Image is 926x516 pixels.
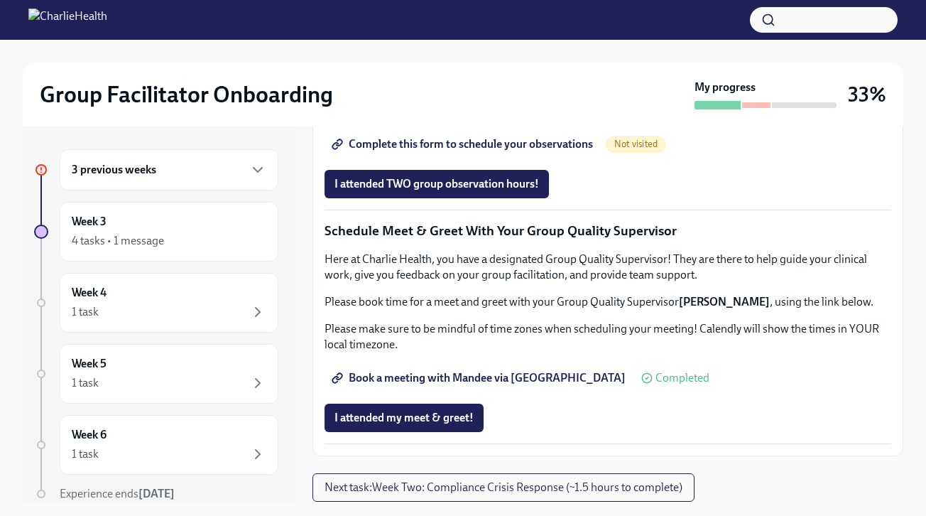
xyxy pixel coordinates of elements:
strong: [PERSON_NAME] [679,295,770,308]
a: Book a meeting with Mandee via [GEOGRAPHIC_DATA] [325,364,636,392]
div: 3 previous weeks [60,149,278,190]
span: Completed [655,372,709,384]
a: Week 61 task [34,415,278,475]
div: 1 task [72,446,99,462]
a: Complete this form to schedule your observations [325,130,603,158]
button: Next task:Week Two: Compliance Crisis Response (~1.5 hours to complete) [312,473,694,502]
p: Please make sure to be mindful of time zones when scheduling your meeting! Calendly will show the... [325,321,891,353]
h3: 33% [848,82,886,107]
span: Experience ends [60,487,175,500]
div: 4 tasks • 1 message [72,233,164,249]
button: I attended TWO group observation hours! [325,170,549,198]
p: Schedule Meet & Greet With Your Group Quality Supervisor [325,222,891,240]
h2: Group Facilitator Onboarding [40,80,333,109]
h6: Week 3 [72,214,107,230]
div: 1 task [72,375,99,391]
a: Week 51 task [34,344,278,404]
img: CharlieHealth [28,9,107,31]
strong: My progress [694,80,756,95]
strong: [DATE] [138,487,175,500]
span: Book a meeting with Mandee via [GEOGRAPHIC_DATA] [334,371,626,385]
div: 1 task [72,304,99,320]
h6: 3 previous weeks [72,162,156,178]
span: I attended my meet & greet! [334,411,474,425]
p: Here at Charlie Health, you have a designated Group Quality Supervisor! They are there to help gu... [325,252,891,283]
h6: Week 5 [72,356,107,372]
p: Please book time for a meet and greet with your Group Quality Supervisor , using the link below. [325,294,891,310]
span: I attended TWO group observation hours! [334,177,539,191]
h6: Week 4 [72,285,107,301]
button: I attended my meet & greet! [325,404,484,432]
span: Next task : Week Two: Compliance Crisis Response (~1.5 hours to complete) [325,480,682,495]
a: Week 41 task [34,273,278,333]
span: Complete this form to schedule your observations [334,137,593,151]
span: Not visited [606,139,666,149]
h6: Week 6 [72,427,107,443]
a: Week 34 tasks • 1 message [34,202,278,262]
